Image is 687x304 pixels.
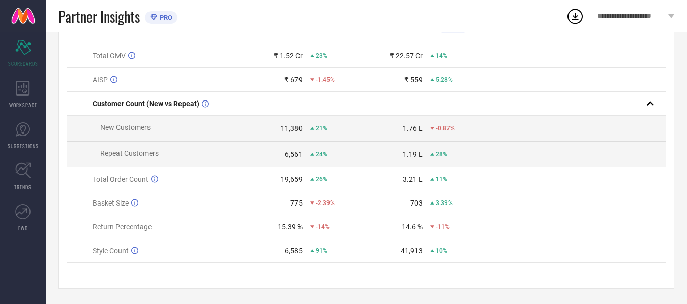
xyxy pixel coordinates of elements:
[316,199,335,207] span: -2.39%
[93,175,148,183] span: Total Order Count
[93,247,129,255] span: Style Count
[281,175,303,183] div: 19,659
[278,223,303,231] div: 15.39 %
[436,151,447,158] span: 28%
[436,247,447,254] span: 10%
[14,183,32,191] span: TRENDS
[403,175,423,183] div: 3.21 L
[93,76,108,84] span: AISP
[9,101,37,109] span: WORKSPACE
[316,125,327,132] span: 21%
[401,247,423,255] div: 41,913
[436,176,447,183] span: 11%
[316,76,335,83] span: -1.45%
[316,176,327,183] span: 26%
[290,199,303,207] div: 775
[404,76,423,84] div: ₹ 559
[436,76,453,83] span: 5.28%
[18,224,28,232] span: FWD
[436,199,453,207] span: 3.39%
[316,247,327,254] span: 91%
[93,199,129,207] span: Basket Size
[8,60,38,67] span: SCORECARDS
[93,52,126,60] span: Total GMV
[100,149,159,157] span: Repeat Customers
[402,223,423,231] div: 14.6 %
[390,52,423,60] div: ₹ 22.57 Cr
[157,14,172,21] span: PRO
[410,199,423,207] div: 703
[58,6,140,27] span: Partner Insights
[8,142,39,150] span: SUGGESTIONS
[285,247,303,255] div: 6,585
[566,7,584,25] div: Open download list
[100,123,151,131] span: New Customers
[436,223,450,230] span: -11%
[93,99,199,108] span: Customer Count (New vs Repeat)
[284,76,303,84] div: ₹ 679
[281,124,303,132] div: 11,380
[436,125,455,132] span: -0.87%
[436,52,447,59] span: 14%
[285,150,303,158] div: 6,561
[316,151,327,158] span: 24%
[316,52,327,59] span: 23%
[316,223,330,230] span: -14%
[403,150,423,158] div: 1.19 L
[403,124,423,132] div: 1.76 L
[274,52,303,60] div: ₹ 1.52 Cr
[93,223,152,231] span: Return Percentage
